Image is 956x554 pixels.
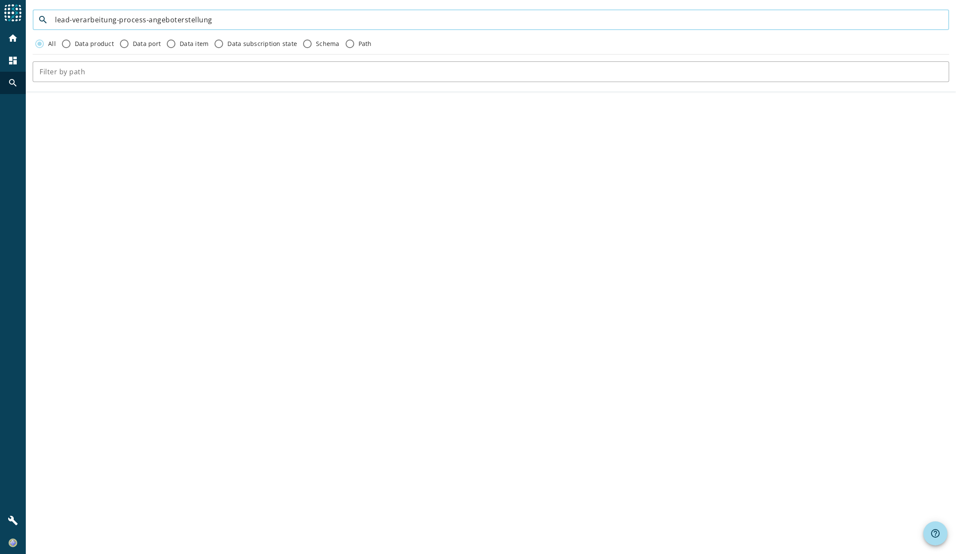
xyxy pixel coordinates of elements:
mat-icon: home [8,33,18,43]
input: Filter by path [40,67,942,77]
label: Data port [131,40,161,48]
mat-icon: search [8,78,18,88]
mat-icon: dashboard [8,55,18,66]
input: Search by keyword [55,15,942,25]
label: Schema [314,40,340,48]
img: spoud-logo.svg [4,4,21,21]
label: Data subscription state [226,40,297,48]
mat-icon: help_outline [930,528,941,539]
mat-icon: build [8,515,18,526]
label: Path [357,40,372,48]
label: All [46,40,56,48]
label: Data item [178,40,208,48]
label: Data product [73,40,114,48]
mat-icon: search [33,15,53,25]
img: b1f4ccba21e00662a6f274696d39e437 [9,539,17,547]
